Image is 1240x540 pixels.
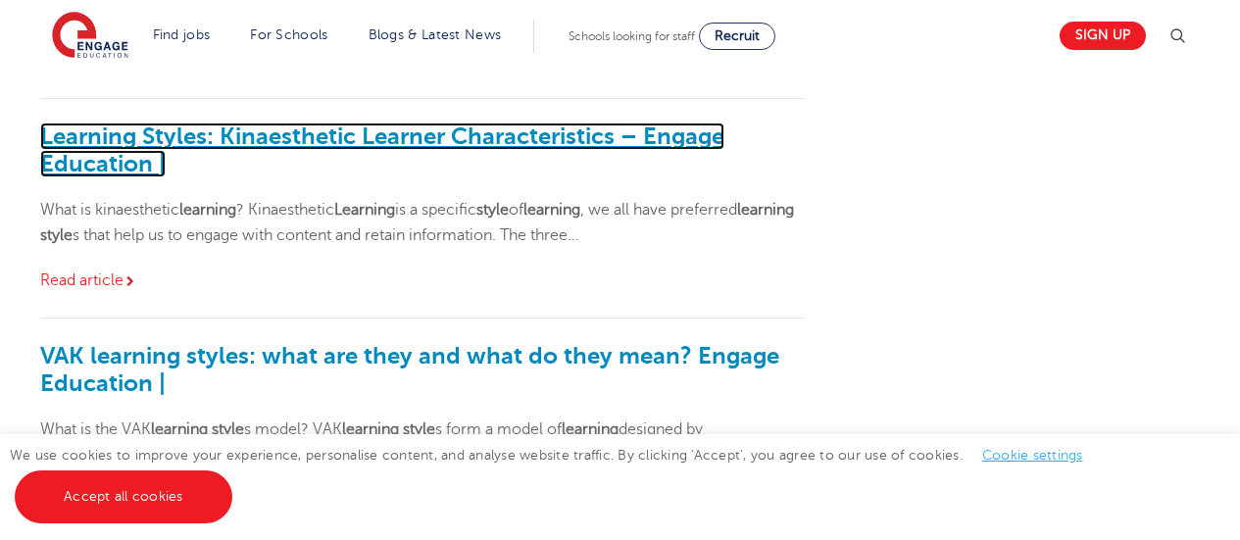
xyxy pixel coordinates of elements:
strong: learning [562,420,619,438]
strong: learning style [40,201,794,244]
span: We use cookies to improve your experience, personalise content, and analyse website traffic. By c... [10,448,1103,504]
a: Learning Styles: Kinaesthetic Learner Characteristics – Engage Education | [40,123,724,177]
a: Cookie settings [982,448,1083,463]
strong: learning [179,201,236,219]
a: VAK learning styles: what are they and what do they mean? Engage Education | [40,342,779,397]
a: Sign up [1060,22,1146,50]
a: Accept all cookies [15,470,232,523]
a: For Schools [250,27,327,42]
strong: learning [523,201,580,219]
span: What is kinaesthetic ? Kinaesthetic is a specific of , we all have preferred s that help us to en... [40,201,794,244]
a: Read article [40,271,137,289]
a: Recruit [699,23,775,50]
strong: learning style [342,420,435,438]
span: Recruit [715,28,760,43]
a: Blogs & Latest News [369,27,502,42]
img: Engage Education [52,12,128,61]
span: Schools looking for staff [569,29,695,43]
strong: style [476,201,509,219]
span: What is the VAK s model? VAK s form a model of designed by [PERSON_NAME] [PERSON_NAME] and later ... [40,420,767,464]
strong: learning style [151,420,244,438]
a: Find jobs [153,27,211,42]
strong: Learning [334,201,395,219]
